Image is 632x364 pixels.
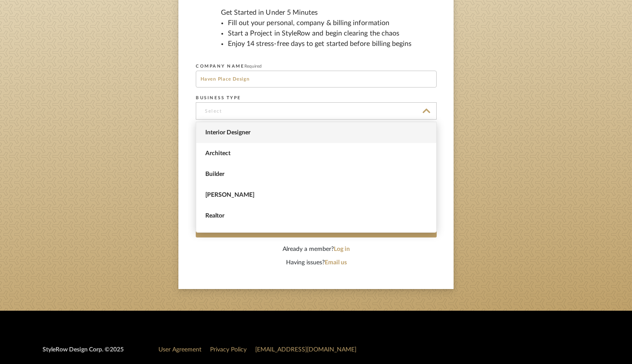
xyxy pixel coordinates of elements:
a: User Agreement [158,347,201,353]
a: Privacy Policy [210,347,247,353]
span: [PERSON_NAME] [205,192,429,199]
label: COMPANY NAME [196,64,262,69]
button: Log in [334,245,350,254]
li: Start a Project in StyleRow and begin clearing the chaos [228,28,412,39]
span: Realtor [205,212,429,220]
a: [EMAIL_ADDRESS][DOMAIN_NAME] [255,347,356,353]
input: Select [196,102,437,120]
span: Required [244,64,262,68]
span: Builder [205,171,429,178]
div: Already a member? [196,245,437,254]
li: Enjoy 14 stress-free days to get started before billing begins [228,39,412,49]
a: Email us [325,260,347,266]
div: Get Started in Under 5 Minutes [221,7,412,56]
label: BUSINESS TYPE [196,95,241,101]
div: StyleRow Design Corp. ©2025 [43,345,124,361]
span: Interior Designer [205,129,429,136]
span: Architect [205,150,429,157]
div: Having issues? [196,258,437,267]
li: Fill out your personal, company & billing information [228,18,412,28]
input: Me, Inc. [196,71,437,88]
